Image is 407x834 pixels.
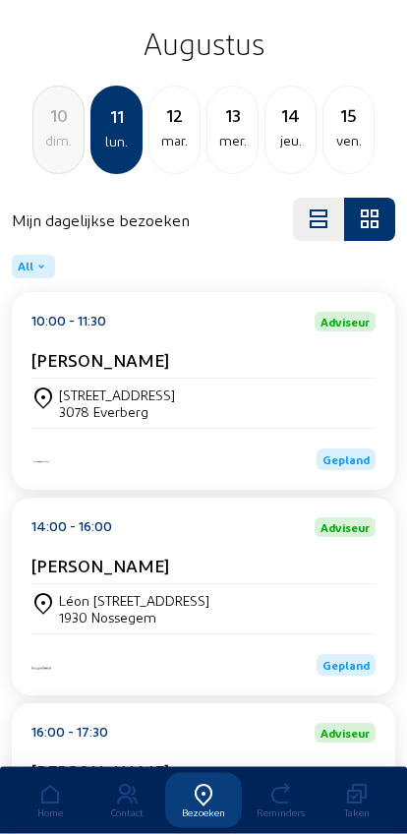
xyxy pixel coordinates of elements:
[92,131,141,154] div: lun.
[165,806,242,818] div: Bezoeken
[12,211,190,230] h4: Mijn dagelijkse bezoeken
[12,20,395,69] h2: Augustus
[88,806,165,818] div: Contact
[320,317,370,328] span: Adviseur
[88,773,165,828] a: Contact
[207,130,258,153] div: mer.
[320,728,370,740] span: Adviseur
[92,103,141,131] div: 11
[165,773,242,828] a: Bezoeken
[33,130,84,153] div: dim.
[31,460,51,465] img: Iso Protect
[207,102,258,130] div: 13
[242,806,319,818] div: Reminders
[31,518,112,538] div: 14:00 - 16:00
[323,130,374,153] div: ven.
[31,724,108,744] div: 16:00 - 17:30
[12,806,88,818] div: Home
[59,387,175,404] div: [STREET_ADDRESS]
[59,593,209,610] div: Léon [STREET_ADDRESS]
[319,773,395,828] a: Taken
[18,260,33,275] span: All
[59,404,175,421] div: 3078 Everberg
[31,313,106,332] div: 10:00 - 11:30
[12,773,88,828] a: Home
[319,806,395,818] div: Taken
[265,102,316,130] div: 14
[322,453,370,467] span: Gepland
[31,761,169,782] cam-card-title: [PERSON_NAME]
[31,668,51,671] img: Energy Protect Ramen & Deuren
[149,102,200,130] div: 12
[322,659,370,673] span: Gepland
[265,130,316,153] div: jeu.
[31,350,169,371] cam-card-title: [PERSON_NAME]
[33,102,84,130] div: 10
[242,773,319,828] a: Reminders
[31,556,169,576] cam-card-title: [PERSON_NAME]
[149,130,200,153] div: mar.
[320,522,370,534] span: Adviseur
[323,102,374,130] div: 15
[59,610,209,626] div: 1930 Nossegem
